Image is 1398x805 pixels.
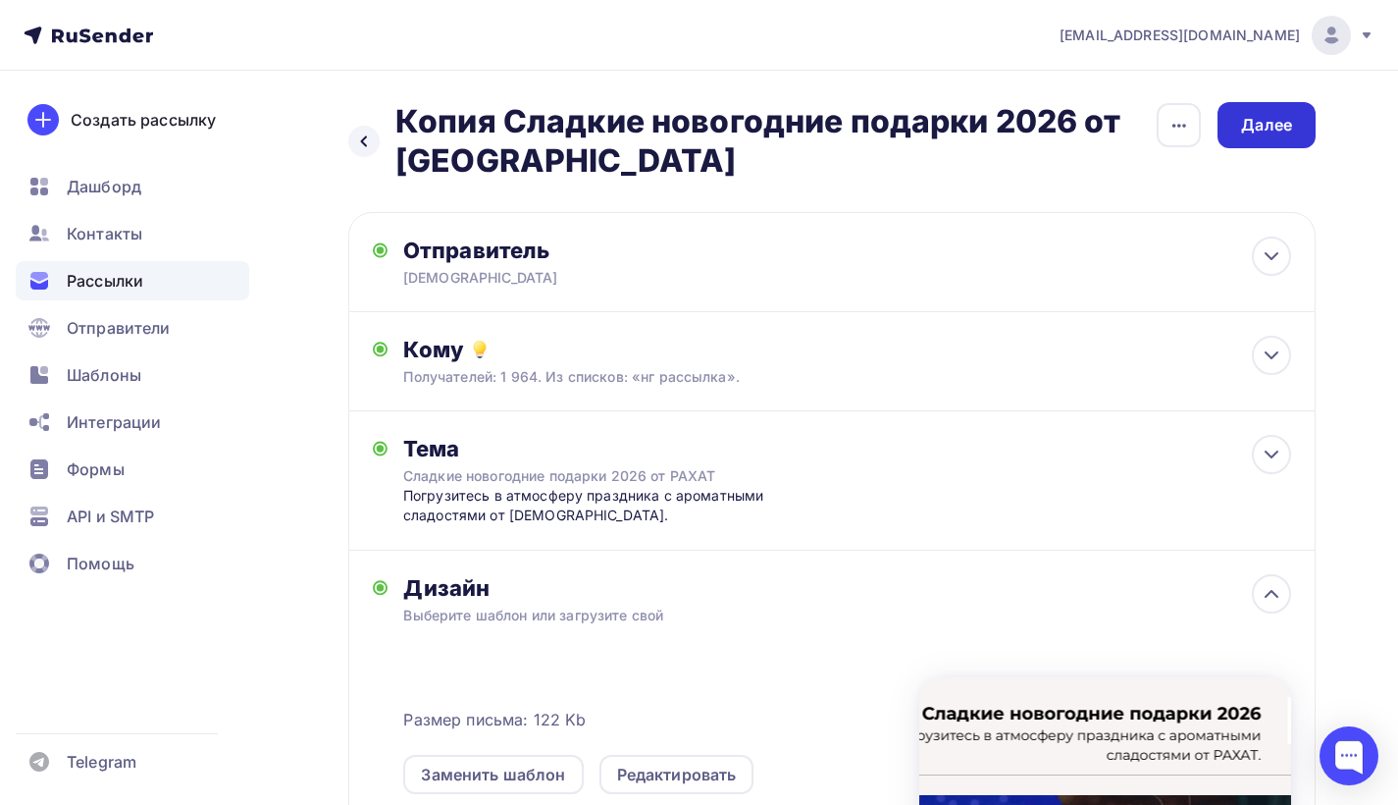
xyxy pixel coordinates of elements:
[403,268,786,288] div: [DEMOGRAPHIC_DATA]
[395,102,1156,181] h2: Копия Сладкие новогодние подарки 2026 от [GEOGRAPHIC_DATA]
[67,750,136,774] span: Telegram
[16,450,249,489] a: Формы
[67,552,134,575] span: Помощь
[67,410,161,434] span: Интеграции
[617,763,737,786] div: Редактировать
[403,367,1202,387] div: Получателей: 1 964. Из списков: «нг рассылка».
[16,355,249,395] a: Шаблоны
[16,214,249,253] a: Контакты
[67,175,141,198] span: Дашборд
[67,363,141,387] span: Шаблоны
[67,457,125,481] span: Формы
[403,466,752,486] div: Сладкие новогодние подарки 2026 от РАХАТ
[16,167,249,206] a: Дашборд
[1060,26,1300,45] span: [EMAIL_ADDRESS][DOMAIN_NAME]
[403,606,1202,625] div: Выберите шаблон или загрузите свой
[67,505,154,528] span: API и SMTP
[403,708,586,731] span: Размер письма: 122 Kb
[403,237,828,264] div: Отправитель
[1241,114,1292,136] div: Далее
[16,308,249,348] a: Отправители
[403,435,791,462] div: Тема
[421,763,565,786] div: Заменить шаблон
[1060,16,1374,55] a: [EMAIL_ADDRESS][DOMAIN_NAME]
[403,336,1291,363] div: Кому
[67,222,142,245] span: Контакты
[67,269,143,293] span: Рассылки
[16,261,249,300] a: Рассылки
[403,486,791,526] div: Погрузитесь в атмосферу праздника с ароматными сладостями от [DEMOGRAPHIC_DATA].
[403,574,1291,602] div: Дизайн
[67,316,171,340] span: Отправители
[71,108,216,132] div: Создать рассылку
